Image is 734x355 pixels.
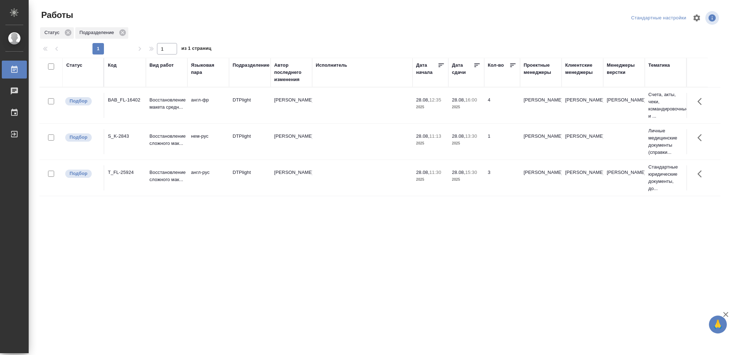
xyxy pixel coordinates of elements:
td: [PERSON_NAME] [271,129,312,154]
div: Менеджеры верстки [607,62,641,76]
button: Здесь прячутся важные кнопки [693,93,710,110]
span: Посмотреть информацию [705,11,720,25]
td: DTPlight [229,129,271,154]
td: 1 [484,129,520,154]
p: Восстановление сложного мак... [149,169,184,183]
p: Счета, акты, чеки, командировочные и ... [648,91,683,120]
td: [PERSON_NAME] [271,165,312,190]
p: 2025 [416,104,445,111]
div: Клиентские менеджеры [565,62,600,76]
span: Работы [39,9,73,21]
p: 12:35 [429,97,441,103]
td: [PERSON_NAME] [562,165,603,190]
div: split button [629,13,688,24]
p: 28.08, [416,133,429,139]
td: DTPlight [229,165,271,190]
div: Подразделение [233,62,270,69]
div: T_FL-25924 [108,169,142,176]
p: 2025 [416,140,445,147]
button: Здесь прячутся важные кнопки [693,129,710,146]
td: англ-рус [187,165,229,190]
div: Статус [40,27,74,39]
p: 2025 [452,176,481,183]
p: Подразделение [80,29,116,36]
p: 28.08, [452,133,465,139]
p: 16:00 [465,97,477,103]
p: 11:30 [429,170,441,175]
div: Дата начала [416,62,438,76]
td: [PERSON_NAME] [520,129,562,154]
div: Автор последнего изменения [274,62,309,83]
p: 11:13 [429,133,441,139]
td: [PERSON_NAME] [520,165,562,190]
div: Языковая пара [191,62,225,76]
p: 28.08, [416,97,429,103]
p: 28.08, [416,170,429,175]
td: нем-рус [187,129,229,154]
div: Статус [66,62,82,69]
p: Восстановление сложного мак... [149,133,184,147]
div: BAB_FL-16402 [108,96,142,104]
div: Можно подбирать исполнителей [65,96,100,106]
div: Исполнитель [316,62,347,69]
td: 4 [484,93,520,118]
div: Можно подбирать исполнителей [65,169,100,179]
td: 3 [484,165,520,190]
div: Код [108,62,116,69]
p: Личные медицинские документы (справки... [648,127,683,156]
div: Можно подбирать исполнителей [65,133,100,142]
span: 🙏 [712,317,724,332]
div: Тематика [648,62,670,69]
td: [PERSON_NAME] [520,93,562,118]
p: [PERSON_NAME] [607,169,641,176]
p: Подбор [70,134,87,141]
p: 13:30 [465,133,477,139]
td: англ-фр [187,93,229,118]
p: Подбор [70,98,87,105]
button: Здесь прячутся важные кнопки [693,165,710,183]
p: Подбор [70,170,87,177]
p: 28.08, [452,97,465,103]
span: Настроить таблицу [688,9,705,27]
span: из 1 страниц [181,44,211,55]
p: 28.08, [452,170,465,175]
p: 15:30 [465,170,477,175]
div: Дата сдачи [452,62,473,76]
td: [PERSON_NAME] [562,93,603,118]
p: Статус [44,29,62,36]
p: Восстановление макета средн... [149,96,184,111]
p: 2025 [452,140,481,147]
td: [PERSON_NAME] [562,129,603,154]
button: 🙏 [709,316,727,333]
div: Вид работ [149,62,174,69]
div: Кол-во [488,62,504,69]
div: Проектные менеджеры [524,62,558,76]
p: [PERSON_NAME] [607,96,641,104]
td: DTPlight [229,93,271,118]
p: 2025 [416,176,445,183]
td: [PERSON_NAME] [271,93,312,118]
p: 2025 [452,104,481,111]
div: Подразделение [75,27,128,39]
p: Стандартные юридические документы, до... [648,164,683,192]
div: S_K-2843 [108,133,142,140]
